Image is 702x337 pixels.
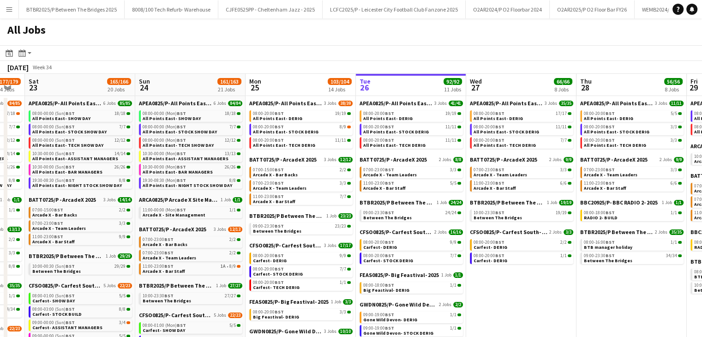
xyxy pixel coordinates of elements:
[326,213,336,219] span: 1 Job
[229,178,236,183] span: 8/8
[606,210,615,216] span: BST
[584,129,649,135] span: All Points East- STOCK DERIG
[4,111,15,116] span: 17/18
[125,0,218,18] button: 8008/100 Tech Refurb- Warehouse
[606,137,615,143] span: BST
[470,100,573,107] a: APEA0825/P- All Points East- 20253 Jobs35/35
[218,0,323,18] button: CJFE0525PP - Cheltenham Jazz - 2025
[66,137,75,143] span: BST
[439,157,451,162] span: 2 Jobs
[474,115,523,121] span: All Points East- DERIG
[495,124,504,130] span: BST
[338,213,353,219] span: 23/23
[114,151,126,156] span: 14/14
[556,211,567,215] span: 19/19
[66,124,75,130] span: BST
[253,138,284,143] span: 08:00-20:00
[340,181,346,186] span: 3/3
[660,157,672,162] span: 2 Jobs
[253,129,318,135] span: All Points East- STOCK DERIG
[139,100,212,107] span: APEA0825/P- All Points East- 2025
[32,151,75,156] span: 10:30-00:00 (Sun)
[671,168,677,172] span: 3/3
[363,125,394,129] span: 08:00-20:00
[385,124,394,130] span: BST
[363,124,461,134] a: 08:00-20:00BST11/11All Points East- STOCK DERIG
[474,138,504,143] span: 08:00-20:00
[437,200,447,205] span: 1 Job
[474,111,504,116] span: 08:00-20:00
[340,168,346,172] span: 2/2
[360,100,432,107] span: APEA0825/P- All Points East- 2025
[474,180,571,191] a: 11:00-23:00BST6/6Arcade X - Bar Staff
[32,129,107,135] span: All Points East- STOCK SHOW DAY
[66,150,75,156] span: BST
[584,124,682,134] a: 08:00-20:00BST3/3All Points East- STOCK DERIG
[253,111,284,116] span: 08:00-20:00
[450,181,456,186] span: 5/5
[139,196,242,203] a: ARCA0825/P Arcade X Site Management1 Job1/1
[29,100,132,107] a: APEA0825/P- All Points East- 20256 Jobs85/85
[363,111,394,116] span: 08:00-20:00
[32,115,90,121] span: All Points East- SHOW DAY
[143,142,214,148] span: All Points East- TECH SHOW DAY
[103,101,116,106] span: 6 Jobs
[584,181,615,186] span: 11:00-23:00
[4,138,15,143] span: 12/12
[275,110,284,116] span: BST
[32,207,130,217] a: 07:00-15:00BST2/2Arcade X - Bar Backs
[363,110,461,121] a: 08:00-20:00BST19/19All Points East- DERIG
[324,157,336,162] span: 3 Jobs
[139,196,219,203] span: ARCA0825/P Arcade X Site Management
[119,221,126,226] span: 3/3
[249,212,324,219] span: BTBR2025/P Between The Bridges 2025
[143,150,240,161] a: 10:30-00:00 (Mon)BST13/13All Points East- ASSISTANT MANAGERS
[560,168,567,172] span: 3/3
[559,101,573,106] span: 35/35
[32,182,122,188] span: All Points East- NIGHT STOCK SHOW DAY
[139,226,206,233] span: BATT0725/P - ArcadeX 2025
[360,199,463,206] a: BTBR2025/P Between The Bridges 20251 Job24/24
[143,151,186,156] span: 10:30-00:00 (Mon)
[54,220,63,226] span: BST
[360,100,463,156] div: APEA0825/P- All Points East- 20253 Jobs41/4108:00-20:00BST19/19All Points East- DERIG08:00-20:00B...
[32,225,86,231] span: Arcade X - Team Leaders
[584,215,618,221] span: RADIO 2- BUILD
[4,151,15,156] span: 14/14
[32,169,102,175] span: All Points East- BAR MANAGERS
[580,199,684,229] div: BBC20925/P- BBC RADIO 2- 20251 Job1/108:00-18:00BST1/1RADIO 2- BUILD
[114,165,126,169] span: 26/26
[584,210,682,220] a: 08:00-18:00BST1/1RADIO 2- BUILD
[32,208,63,212] span: 07:00-15:00
[385,110,394,116] span: BST
[253,180,351,191] a: 07:00-23:00BST3/3Arcade X - Team Leaders
[560,138,567,143] span: 7/7
[323,0,466,18] button: LCFC2025/P - Leicester City Football Club Fanzone 2025
[253,115,302,121] span: All Points East- DERIG
[474,125,504,129] span: 08:00-20:00
[143,125,186,129] span: 08:00-00:00 (Mon)
[177,110,186,116] span: BST
[143,182,232,188] span: All Points East- NIGHT STOCK SHOW DAY
[32,212,77,218] span: Arcade X - Bar Backs
[363,129,429,135] span: All Points East- STOCK DERIG
[177,137,186,143] span: BST
[249,212,353,242] div: BTBR2025/P Between The Bridges 20251 Job23/2309:00-23:30BST23/23Between The Bridges
[584,167,682,177] a: 07:00-23:00BST3/3Arcade X - Team Leaders
[360,156,463,199] div: BATT0725/P - ArcadeX 20252 Jobs8/807:00-23:00BST3/3Arcade X - Team Leaders11:00-23:00BST5/5Arcade...
[495,180,504,186] span: BST
[580,100,684,107] a: APEA0825/P- All Points East- 20253 Jobs11/11
[275,193,284,199] span: BST
[143,111,186,116] span: 08:00-00:00 (Mon)
[584,125,615,129] span: 08:00-20:00
[19,0,125,18] button: BTBR2025/P Between The Bridges 2025
[275,223,284,229] span: BST
[103,197,116,203] span: 3 Jobs
[470,156,573,199] div: BATT0725/P - ArcadeX 20252 Jobs9/907:00-23:00BST3/3Arcade X - Team Leaders11:00-23:00BST6/6Arcade...
[470,199,545,206] span: BTBR2025/P Between The Bridges 2025
[584,137,682,148] a: 08:00-20:00BST3/3All Points East- TECH DERIG
[495,110,504,116] span: BST
[32,110,130,121] a: 08:00-00:00 (Sun)BST18/18All Points East- SHOW DAY
[29,196,132,253] div: BATT0725/P - ArcadeX 20253 Jobs14/1407:00-15:00BST2/2Arcade X - Bar Backs07:00-23:00BST3/3Arcade ...
[143,138,186,143] span: 08:00-00:00 (Mon)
